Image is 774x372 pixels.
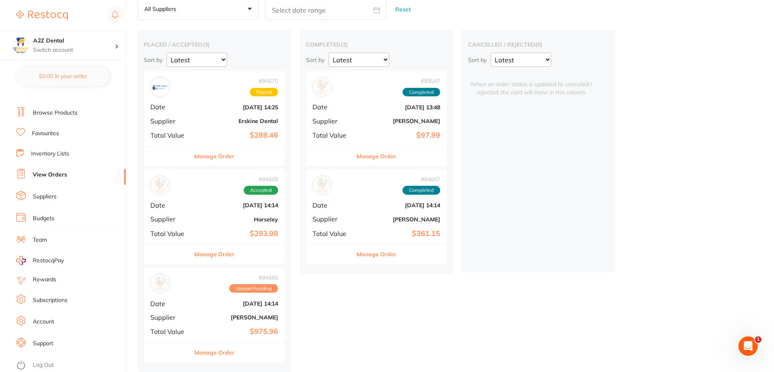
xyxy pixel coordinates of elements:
[150,215,191,223] span: Supplier
[312,103,353,111] span: Date
[16,11,68,20] img: Restocq Logo
[468,41,609,48] h2: cancelled / rejected ( 0 )
[244,186,278,195] span: Accepted
[33,296,67,304] a: Subscriptions
[312,117,353,125] span: Supplier
[197,327,278,336] b: $975.96
[144,5,179,13] p: All suppliers
[13,37,29,53] img: A2Z Dental
[755,336,761,343] span: 1
[150,230,191,237] span: Total Value
[33,318,54,326] a: Account
[33,37,115,45] h4: A2Z Dental
[152,178,168,193] img: Horseley
[32,130,59,138] a: Favourites
[468,71,594,96] span: When an order status is updated to cancelled / rejected, the card will show in this column
[33,257,64,265] span: RestocqPay
[33,109,78,117] a: Browse Products
[144,169,285,264] div: Horseley#94669AcceptedDate[DATE] 14:14SupplierHorseleyTotal Value$293.98Manage Order
[33,193,57,201] a: Suppliers
[468,56,487,64] p: Sort by
[356,147,396,166] button: Manage Order
[197,300,278,307] b: [DATE] 14:14
[359,104,440,111] b: [DATE] 13:48
[33,171,67,179] a: View Orders
[33,361,54,369] a: Log Out
[359,230,440,238] b: $361.15
[197,104,278,111] b: [DATE] 14:25
[194,147,234,166] button: Manage Order
[250,88,278,97] span: Placed
[312,215,353,223] span: Supplier
[150,328,191,335] span: Total Value
[312,202,353,209] span: Date
[144,56,162,64] p: Sort by
[314,178,330,193] img: Henry Schein Halas
[197,131,278,140] b: $288.46
[16,6,68,25] a: Restocq Logo
[314,79,330,95] img: Adam Dental
[359,216,440,223] b: [PERSON_NAME]
[150,103,191,111] span: Date
[403,78,440,84] span: # 93547
[33,46,115,54] p: Switch account
[152,276,168,291] img: Adam Dental
[33,276,56,284] a: Rewards
[150,202,191,209] span: Date
[403,88,440,97] span: Completed
[150,132,191,139] span: Total Value
[31,150,69,158] a: Inventory Lists
[312,230,353,237] span: Total Value
[197,230,278,238] b: $293.98
[33,236,47,244] a: Team
[359,202,440,208] b: [DATE] 14:14
[144,41,285,48] h2: placed / accepted ( 3 )
[194,343,234,362] button: Manage Order
[150,314,191,321] span: Supplier
[16,66,110,86] button: $0.00 in your order
[16,256,64,265] a: RestocqPay
[359,131,440,140] b: $97.99
[738,336,758,356] iframe: Intercom live chat
[144,268,285,363] div: Adam Dental#94666Upload PendingDate[DATE] 14:14Supplier[PERSON_NAME]Total Value$975.96Manage Order
[229,284,278,293] span: Upload Pending
[403,176,440,183] span: # 94667
[33,215,55,223] a: Budgets
[197,216,278,223] b: Horseley
[33,340,53,348] a: Support
[16,359,123,372] button: Log Out
[194,244,234,264] button: Manage Order
[356,244,396,264] button: Manage Order
[359,118,440,124] b: [PERSON_NAME]
[403,186,440,195] span: Completed
[306,56,325,64] p: Sort by
[244,176,278,183] span: # 94669
[312,132,353,139] span: Total Value
[16,256,26,265] img: RestocqPay
[197,314,278,321] b: [PERSON_NAME]
[306,41,447,48] h2: completed ( 2 )
[152,79,168,95] img: Erskine Dental
[150,300,191,307] span: Date
[250,78,278,84] span: # 94670
[197,118,278,124] b: Erskine Dental
[197,202,278,208] b: [DATE] 14:14
[150,117,191,125] span: Supplier
[229,274,278,281] span: # 94666
[144,71,285,166] div: Erskine Dental#94670PlacedDate[DATE] 14:25SupplierErskine DentalTotal Value$288.46Manage Order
